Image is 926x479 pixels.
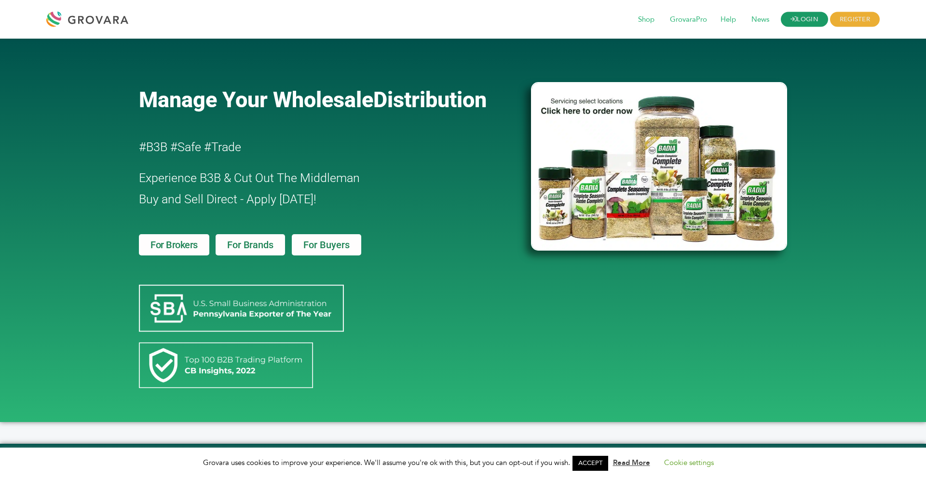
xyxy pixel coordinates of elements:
h2: #B3B #Safe #Trade [139,137,476,158]
span: Shop [631,11,661,29]
a: For Brands [216,234,285,255]
a: Read More [613,458,650,467]
span: For Brands [227,240,273,250]
span: News [745,11,776,29]
a: Cookie settings [664,458,714,467]
span: Manage Your Wholesale [139,87,373,113]
span: For Brokers [150,240,198,250]
a: News [745,14,776,25]
span: GrovaraPro [663,11,714,29]
a: GrovaraPro [663,14,714,25]
a: For Buyers [292,234,361,255]
span: Help [714,11,743,29]
span: REGISTER [830,12,880,27]
span: Buy and Sell Direct - Apply [DATE]! [139,192,316,206]
span: Experience B3B & Cut Out The Middleman [139,171,360,185]
a: LOGIN [781,12,828,27]
span: For Buyers [303,240,350,250]
a: ACCEPT [572,456,608,471]
a: Manage Your WholesaleDistribution [139,87,515,113]
span: Distribution [373,87,487,113]
span: Grovara uses cookies to improve your experience. We'll assume you're ok with this, but you can op... [203,458,723,467]
a: Shop [631,14,661,25]
a: Help [714,14,743,25]
a: For Brokers [139,234,209,255]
